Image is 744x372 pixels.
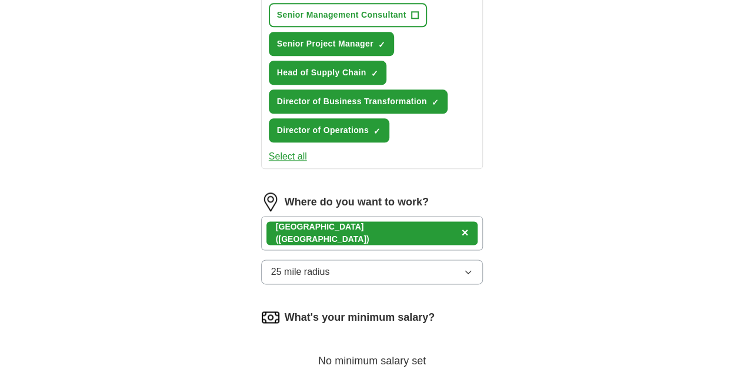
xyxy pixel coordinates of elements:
button: Select all [269,150,307,164]
span: ✓ [371,69,378,78]
strong: [GEOGRAPHIC_DATA] [276,222,364,231]
label: Where do you want to work? [285,194,429,210]
button: 25 mile radius [261,260,483,284]
span: Director of Business Transformation [277,95,427,108]
img: salary.png [261,308,280,327]
button: Director of Business Transformation✓ [269,89,448,114]
span: × [462,226,469,239]
button: Head of Supply Chain✓ [269,61,387,85]
span: 25 mile radius [271,265,330,279]
label: What's your minimum salary? [285,310,435,325]
button: Senior Management Consultant [269,3,427,27]
img: location.png [261,192,280,211]
button: Director of Operations✓ [269,118,389,142]
span: ✓ [432,98,439,107]
span: Senior Project Manager [277,38,373,50]
button: Senior Project Manager✓ [269,32,394,56]
button: × [462,224,469,242]
span: Head of Supply Chain [277,67,366,79]
span: ([GEOGRAPHIC_DATA]) [276,234,369,244]
span: Senior Management Consultant [277,9,406,21]
span: Director of Operations [277,124,369,137]
div: No minimum salary set [261,341,483,369]
span: ✓ [378,40,385,49]
span: ✓ [373,127,381,136]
